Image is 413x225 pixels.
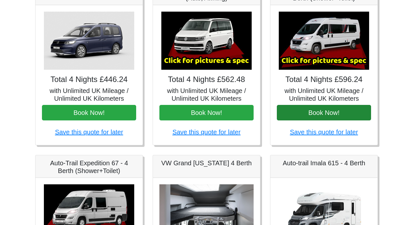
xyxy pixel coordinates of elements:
h5: Auto-trail Imala 615 - 4 Berth [277,159,371,167]
h5: VW Grand [US_STATE] 4 Berth [159,159,254,167]
h5: with Unlimited UK Mileage / Unlimited UK Kilometers [42,87,136,102]
h5: Auto-Trail Expedition 67 - 4 Berth (Shower+Toilet) [42,159,136,175]
img: VW Caddy California Maxi [44,12,134,70]
h5: with Unlimited UK Mileage / Unlimited UK Kilometers [159,87,254,102]
a: Save this quote for later [55,128,123,136]
h4: Total 4 Nights £446.24 [42,75,136,84]
a: Save this quote for later [290,128,358,136]
img: Auto-Trail Expedition 66 - 2 Berth (Shower+Toilet) [279,12,369,70]
h5: with Unlimited UK Mileage / Unlimited UK Kilometers [277,87,371,102]
img: VW California Ocean T6.1 (Auto, Awning) [161,12,252,70]
button: Book Now! [277,105,371,120]
a: Save this quote for later [172,128,240,136]
button: Book Now! [42,105,136,120]
h4: Total 4 Nights £562.48 [159,75,254,84]
button: Book Now! [159,105,254,120]
h4: Total 4 Nights £596.24 [277,75,371,84]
